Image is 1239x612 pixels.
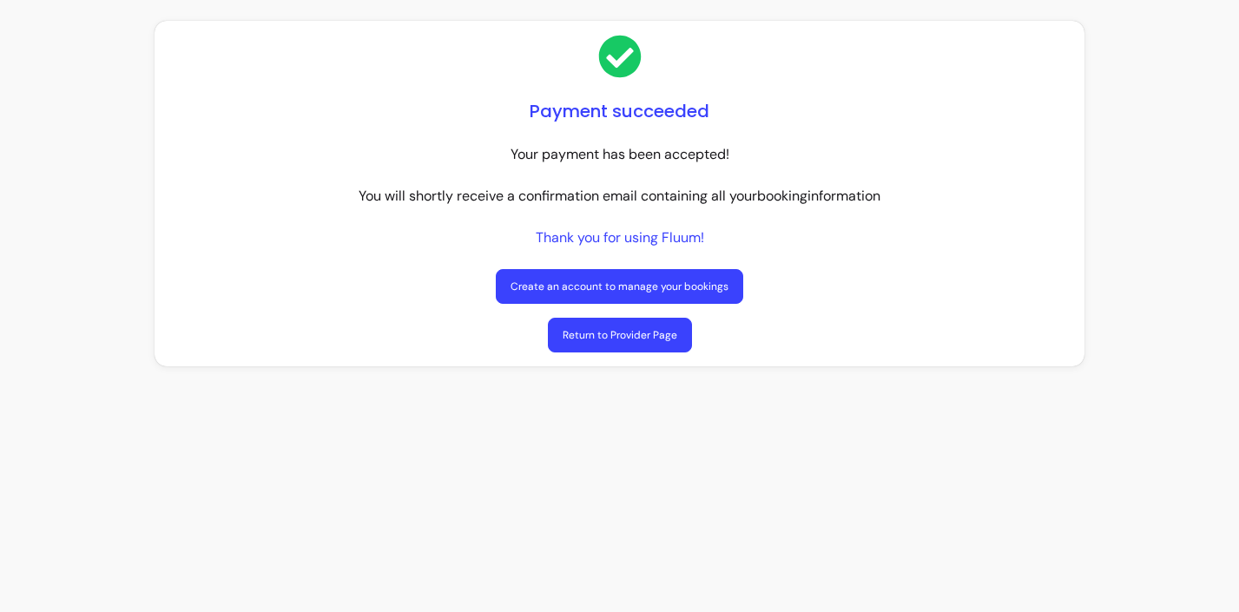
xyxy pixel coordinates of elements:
p: Thank you for using Fluum! [536,227,704,248]
p: You will shortly receive a confirmation email containing all your booking information [359,186,880,207]
h1: Payment succeeded [530,99,709,123]
p: Your payment has been accepted! [511,144,729,165]
a: Return to Provider Page [548,318,692,352]
a: Create an account to manage your bookings [496,269,743,304]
